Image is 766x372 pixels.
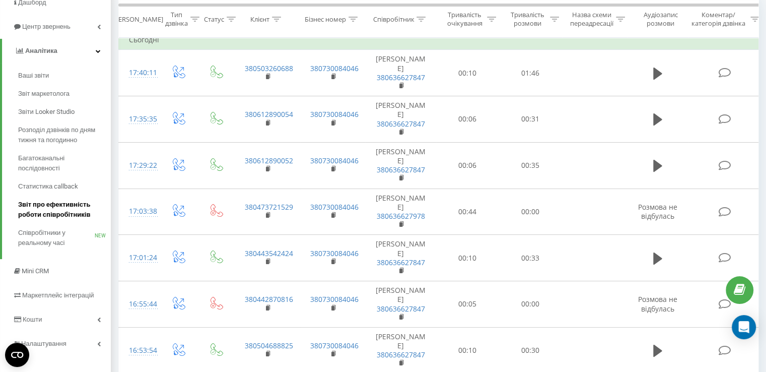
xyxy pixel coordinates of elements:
td: [PERSON_NAME] [366,96,436,143]
div: 17:01:24 [129,248,149,268]
a: Співробітники у реальному часіNEW [18,224,111,252]
td: 00:33 [499,235,562,281]
span: Статистика callback [18,181,78,192]
div: 17:35:35 [129,109,149,129]
td: 01:46 [499,50,562,96]
td: [PERSON_NAME] [366,189,436,235]
span: Звіт про ефективність роботи співробітників [18,200,106,220]
div: Бізнес номер [305,15,346,23]
a: Статистика callback [18,177,111,196]
a: 380730084046 [310,249,359,258]
div: Аудіозапис розмови [636,11,685,28]
a: 380636627847 [377,350,425,359]
span: Кошти [23,316,42,323]
a: 380636627847 [377,258,425,267]
td: 00:10 [436,50,499,96]
td: Сьогодні [119,30,763,50]
div: Тривалість розмови [508,11,547,28]
span: Звіти Looker Studio [18,107,75,117]
span: Центр звернень [22,23,71,30]
td: 00:05 [436,281,499,328]
td: [PERSON_NAME] [366,50,436,96]
td: 00:35 [499,142,562,189]
span: Ваші звіти [18,71,49,81]
td: [PERSON_NAME] [366,142,436,189]
a: 380612890052 [245,156,293,165]
span: Маркетплейс інтеграцій [22,291,94,299]
div: 17:29:22 [129,156,149,175]
a: 380636627847 [377,73,425,82]
a: 380730084046 [310,202,359,212]
td: 00:31 [499,96,562,143]
td: 00:00 [499,189,562,235]
div: Тип дзвінка [165,11,188,28]
a: Розподіл дзвінків по дням тижня та погодинно [18,121,111,149]
span: Налаштування [21,340,66,347]
div: [PERSON_NAME] [112,15,163,23]
a: Звіти Looker Studio [18,103,111,121]
a: 380730084046 [310,64,359,73]
div: 16:55:44 [129,294,149,314]
a: 380730084046 [310,294,359,304]
td: 00:44 [436,189,499,235]
a: 380636627847 [377,165,425,174]
span: Звіт маркетолога [18,89,69,99]
a: 380636627978 [377,211,425,221]
span: Розмова не відбулась [638,294,677,313]
td: [PERSON_NAME] [366,281,436,328]
span: Розмова не відбулась [638,202,677,221]
div: 17:40:11 [129,63,149,83]
a: 380636627847 [377,304,425,314]
span: Співробітники у реальному часі [18,228,95,248]
div: Назва схеми переадресації [570,11,613,28]
div: Клієнт [250,15,269,23]
div: Співробітник [373,15,414,23]
a: Звіт про ефективність роботи співробітників [18,196,111,224]
button: Open CMP widget [5,343,29,367]
a: 380730084046 [310,109,359,119]
a: 380473721529 [245,202,293,212]
span: Багатоканальні послідовності [18,153,106,173]
a: Багатоканальні послідовності [18,149,111,177]
td: 00:06 [436,142,499,189]
a: 380730084046 [310,156,359,165]
a: 380503260688 [245,64,293,73]
div: Тривалість очікування [445,11,484,28]
td: [PERSON_NAME] [366,235,436,281]
td: 00:10 [436,235,499,281]
a: 380612890054 [245,109,293,119]
a: Звіт маркетолога [18,85,111,103]
span: Розподіл дзвінків по дням тижня та погодинно [18,125,106,145]
a: Ваші звіти [18,67,111,85]
td: 00:06 [436,96,499,143]
td: 00:00 [499,281,562,328]
a: 380443542424 [245,249,293,258]
span: Аналiтика [25,47,57,54]
div: 16:53:54 [129,341,149,360]
a: 380504688825 [245,341,293,350]
div: Статус [204,15,224,23]
a: 380730084046 [310,341,359,350]
span: Mini CRM [22,267,49,275]
a: 380442870816 [245,294,293,304]
div: 17:03:38 [129,202,149,221]
div: Коментар/категорія дзвінка [689,11,748,28]
a: Аналiтика [2,39,111,63]
div: Open Intercom Messenger [732,315,756,339]
a: 380636627847 [377,119,425,129]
